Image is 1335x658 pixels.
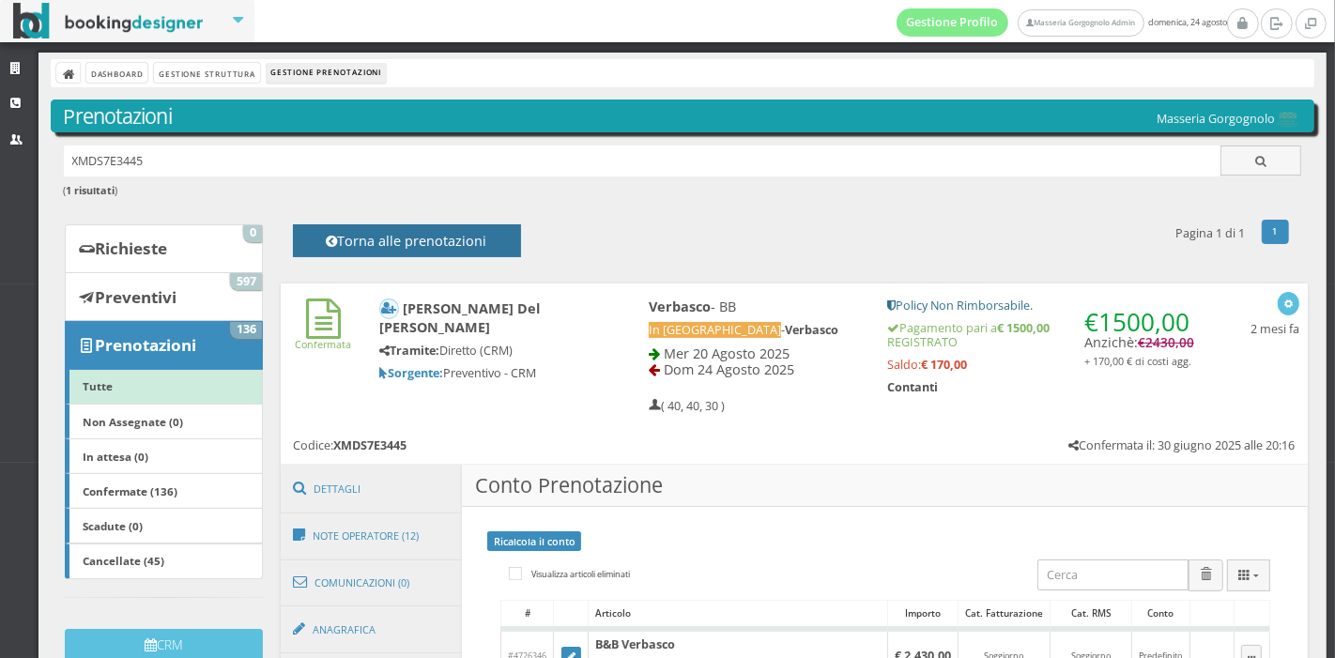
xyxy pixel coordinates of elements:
a: Cancellate (45) [65,543,263,579]
b: [PERSON_NAME] Del [PERSON_NAME] [379,298,541,335]
button: Columns [1227,559,1270,590]
h5: Policy Non Rimborsabile. [887,298,1197,313]
a: 1 [1262,220,1289,244]
span: 0 [243,225,262,242]
div: # [501,601,553,627]
a: Gestione Profilo [897,8,1009,37]
a: Ricalcola il conto [487,531,581,551]
a: Anagrafica [281,605,463,654]
h5: 2 mesi fa [1251,322,1299,336]
h5: Pagina 1 di 1 [1175,226,1245,240]
a: Masseria Gorgognolo Admin [1018,9,1143,37]
input: Cerca [1037,559,1189,590]
b: B&B Verbasco [595,636,675,652]
a: Note Operatore (12) [281,512,463,560]
img: BookingDesigner.com [13,3,204,39]
b: 1 risultati [67,183,115,197]
div: Cat. Fatturazione [959,601,1050,627]
a: Prenotazioni 136 [65,321,263,370]
span: In [GEOGRAPHIC_DATA] [649,322,781,338]
b: Non Assegnate (0) [83,414,183,429]
b: Confermate (136) [83,483,177,498]
a: Dettagli [281,465,463,513]
strong: € 1500,00 [997,320,1050,336]
a: Confermate (136) [65,473,263,509]
strong: € 170,00 [921,357,967,373]
span: domenica, 24 agosto [897,8,1227,37]
b: Tramite: [379,343,439,359]
span: 1500,00 [1098,305,1189,339]
span: Mer 20 Agosto 2025 [664,344,790,362]
b: Verbasco [785,322,838,338]
a: Preventivi 597 [65,272,263,321]
img: 0603869b585f11eeb13b0a069e529790.png [1275,112,1301,128]
h5: Preventivo - CRM [379,366,586,380]
a: Non Assegnate (0) [65,404,263,439]
h5: Masseria Gorgognolo [1157,112,1301,128]
h5: Diretto (CRM) [379,344,586,358]
b: In attesa (0) [83,449,148,464]
a: In attesa (0) [65,438,263,474]
h4: - BB [649,298,863,314]
a: Gestione Struttura [154,63,259,83]
label: Visualizza articoli eliminati [509,563,630,586]
span: 136 [230,322,262,339]
button: Torna alle prenotazioni [293,224,521,257]
h5: Pagamento pari a REGISTRATO [887,321,1197,349]
a: Richieste 0 [65,224,263,273]
div: Cat. RMS [1051,601,1132,627]
h5: Saldo: [887,358,1197,372]
small: + 170,00 € di costi agg. [1084,354,1191,368]
h4: Anzichè: [1084,298,1197,368]
span: € [1084,305,1189,339]
b: Verbasco [649,298,711,315]
span: 2430,00 [1145,334,1194,351]
span: 597 [230,273,262,290]
a: Dashboard [86,63,147,83]
h3: Prenotazioni [64,104,1302,129]
a: Confermata [296,322,352,351]
a: Comunicazioni (0) [281,559,463,607]
h4: Torna alle prenotazioni [314,233,499,262]
span: Dom 24 Agosto 2025 [664,360,794,378]
b: Cancellate (45) [83,553,164,568]
b: Tutte [83,378,113,393]
div: Conto [1132,601,1189,627]
h6: ( ) [64,185,1302,197]
b: Richieste [95,237,167,259]
h5: Codice: [293,438,407,452]
a: Tutte [65,369,263,405]
b: Preventivi [95,286,176,308]
b: Prenotazioni [95,334,196,356]
div: Importo [888,601,958,627]
a: Scadute (0) [65,508,263,543]
div: Colonne [1227,559,1270,590]
b: XMDS7E3445 [333,437,407,453]
span: € [1138,334,1194,351]
h5: ( 40, 40, 30 ) [649,399,725,413]
input: Ricerca cliente - (inserisci il codice, il nome, il cognome, il numero di telefono o la mail) [64,145,1221,176]
div: Articolo [589,601,886,627]
li: Gestione Prenotazioni [267,63,386,84]
h3: Conto Prenotazione [462,465,1308,507]
b: Contanti [887,379,938,395]
h5: Confermata il: 30 giugno 2025 alle 20:16 [1068,438,1296,452]
h5: - [649,323,863,337]
b: Sorgente: [379,365,443,381]
b: Scadute (0) [83,518,143,533]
